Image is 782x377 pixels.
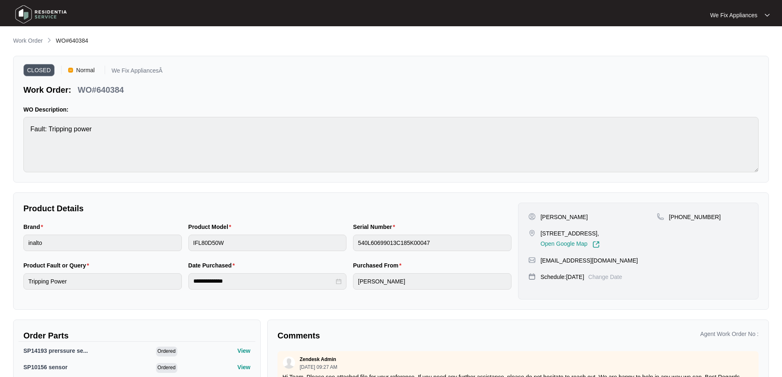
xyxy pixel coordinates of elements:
[112,68,163,76] p: We Fix AppliancesÂ
[353,223,398,231] label: Serial Number
[23,273,182,290] input: Product Fault or Query
[23,347,88,354] span: SP14193 prerssure se...
[528,229,536,237] img: map-pin
[46,37,53,43] img: chevron-right
[13,37,43,45] p: Work Order
[23,330,250,341] p: Order Parts
[23,64,55,76] span: CLOSED
[528,256,536,264] img: map-pin
[23,203,511,214] p: Product Details
[68,68,73,73] img: Vercel Logo
[23,117,759,172] textarea: Fault: Tripping power
[669,213,721,221] p: [PHONE_NUMBER]
[657,213,664,220] img: map-pin
[700,330,759,338] p: Agent Work Order No :
[277,330,512,341] p: Comments
[188,223,235,231] label: Product Model
[541,241,600,248] a: Open Google Map
[193,277,335,286] input: Date Purchased
[528,213,536,220] img: user-pin
[353,273,511,290] input: Purchased From
[528,273,536,280] img: map-pin
[56,37,88,44] span: WO#640384
[23,105,759,114] p: WO Description:
[541,256,638,265] p: [EMAIL_ADDRESS][DOMAIN_NAME]
[23,261,92,270] label: Product Fault or Query
[541,229,600,238] p: [STREET_ADDRESS],
[23,235,182,251] input: Brand
[188,235,347,251] input: Product Model
[11,37,44,46] a: Work Order
[78,84,124,96] p: WO#640384
[353,235,511,251] input: Serial Number
[156,347,177,356] span: Ordered
[237,347,250,355] p: View
[588,273,622,281] p: Change Date
[23,364,67,370] span: SP10156 sensor
[23,223,46,231] label: Brand
[23,84,71,96] p: Work Order:
[765,13,770,17] img: dropdown arrow
[283,356,295,369] img: user.svg
[710,11,757,19] p: We Fix Appliances
[300,365,337,370] p: [DATE] 09:27 AM
[300,356,336,363] p: Zendesk Admin
[541,273,584,281] p: Schedule: [DATE]
[188,261,238,270] label: Date Purchased
[73,64,98,76] span: Normal
[156,363,177,373] span: Ordered
[592,241,600,248] img: Link-External
[237,363,250,371] p: View
[541,213,588,221] p: [PERSON_NAME]
[12,2,70,27] img: residentia service logo
[353,261,405,270] label: Purchased From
